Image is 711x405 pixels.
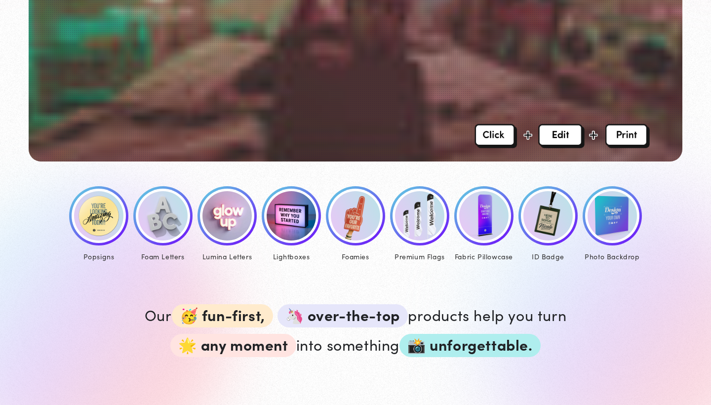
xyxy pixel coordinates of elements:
[326,250,385,263] div: Foamies
[399,334,541,357] span: 📸 unforgettable.
[277,304,408,327] span: 🦄 over-the-top
[133,298,578,357] p: Our products help you turn into something
[588,191,637,241] img: Photo Backdrop
[197,250,257,263] div: Lumina Letters
[138,191,188,241] img: Foam Letters
[523,191,573,241] img: ID Badge
[459,191,509,241] img: Fabric Pillowcase
[331,191,380,241] img: Foamies®
[516,186,580,263] a: ID Badge ID Badge
[69,250,128,263] div: Popsigns
[259,186,323,263] a: Lumina Lightboxes Lightboxes
[474,124,650,148] img: Overlay Image
[133,250,193,263] div: Foam Letters
[390,250,449,263] div: Premium Flags
[518,250,578,263] div: ID Badge
[454,250,513,263] div: Fabric Pillowcase
[583,250,642,263] div: Photo Backdrop
[74,191,123,241] img: Popsigns
[580,186,644,263] a: Photo Backdrop Photo Backdrop
[452,186,516,263] a: Fabric Pillowcase Fabric Pillowcase
[388,186,452,263] a: Premium Feather Flags Premium Flags
[395,191,444,241] img: Premium Feather Flags
[262,250,321,263] div: Lightboxes
[267,191,316,241] img: Lumina Lightboxes
[131,186,195,263] a: Foam Letters Foam Letters
[195,186,259,263] a: Lumina Letters Lumina Letters
[67,186,131,263] a: Popsigns Popsigns
[323,186,388,263] a: Foamies® Foamies
[172,304,273,327] span: 🥳 fun-first,
[202,191,252,241] img: Lumina Letters
[170,334,296,357] span: 🌟 any moment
